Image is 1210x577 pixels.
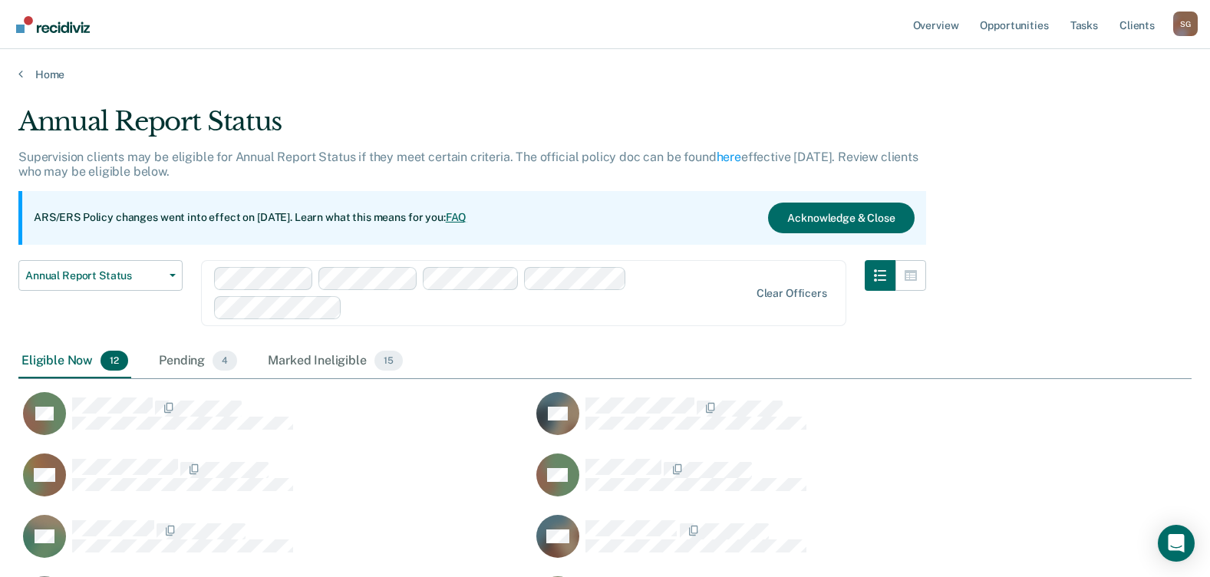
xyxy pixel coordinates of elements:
p: Supervision clients may be eligible for Annual Report Status if they meet certain criteria. The o... [18,150,918,179]
span: Annual Report Status [25,269,163,282]
div: CaseloadOpportunityCell-03306298 [18,514,532,575]
div: Eligible Now12 [18,345,131,378]
div: Annual Report Status [18,106,926,150]
a: here [717,150,741,164]
div: CaseloadOpportunityCell-01723943 [532,391,1045,453]
div: CaseloadOpportunityCell-03746538 [532,514,1045,575]
div: CaseloadOpportunityCell-04476426 [532,453,1045,514]
span: 12 [101,351,128,371]
img: Recidiviz [16,16,90,33]
button: Acknowledge & Close [768,203,914,233]
div: Pending4 [156,345,240,378]
div: Open Intercom Messenger [1158,525,1195,562]
div: S G [1173,12,1198,36]
div: CaseloadOpportunityCell-05109439 [18,391,532,453]
div: Marked Ineligible15 [265,345,405,378]
div: CaseloadOpportunityCell-07825794 [18,453,532,514]
span: 4 [213,351,237,371]
a: Home [18,68,1192,81]
span: 15 [374,351,403,371]
a: FAQ [446,211,467,223]
div: Clear officers [757,287,827,300]
button: Annual Report Status [18,260,183,291]
button: Profile dropdown button [1173,12,1198,36]
p: ARS/ERS Policy changes went into effect on [DATE]. Learn what this means for you: [34,210,467,226]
